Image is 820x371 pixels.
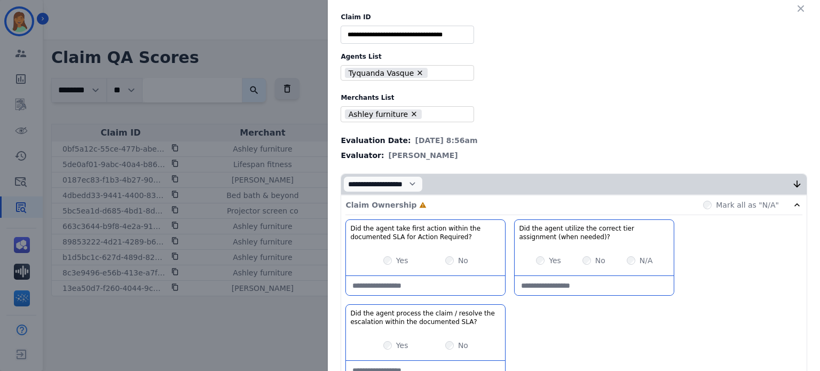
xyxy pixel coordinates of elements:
span: [DATE] 8:56am [415,135,478,146]
h3: Did the agent utilize the correct tier assignment (when needed)? [519,224,669,241]
label: Mark all as "N/A" [716,200,779,210]
ul: selected options [343,108,467,121]
ul: selected options [343,67,467,80]
label: N/A [640,255,653,266]
label: Yes [549,255,561,266]
div: Evaluator: [341,150,807,161]
label: Yes [396,340,408,351]
p: Claim Ownership [345,200,416,210]
h3: Did the agent process the claim / resolve the escalation within the documented SLA? [350,309,501,326]
h3: Did the agent take first action within the documented SLA for Action Required? [350,224,501,241]
li: Ashley furniture [345,109,422,120]
button: Remove Ashley furniture [410,110,418,118]
button: Remove Tyquanda Vasque [416,69,424,77]
label: No [458,255,468,266]
li: Tyquanda Vasque [345,68,428,78]
label: Merchants List [341,93,807,102]
label: Yes [396,255,408,266]
label: No [458,340,468,351]
label: Claim ID [341,13,807,21]
span: [PERSON_NAME] [389,150,458,161]
label: No [595,255,605,266]
div: Evaluation Date: [341,135,807,146]
label: Agents List [341,52,807,61]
